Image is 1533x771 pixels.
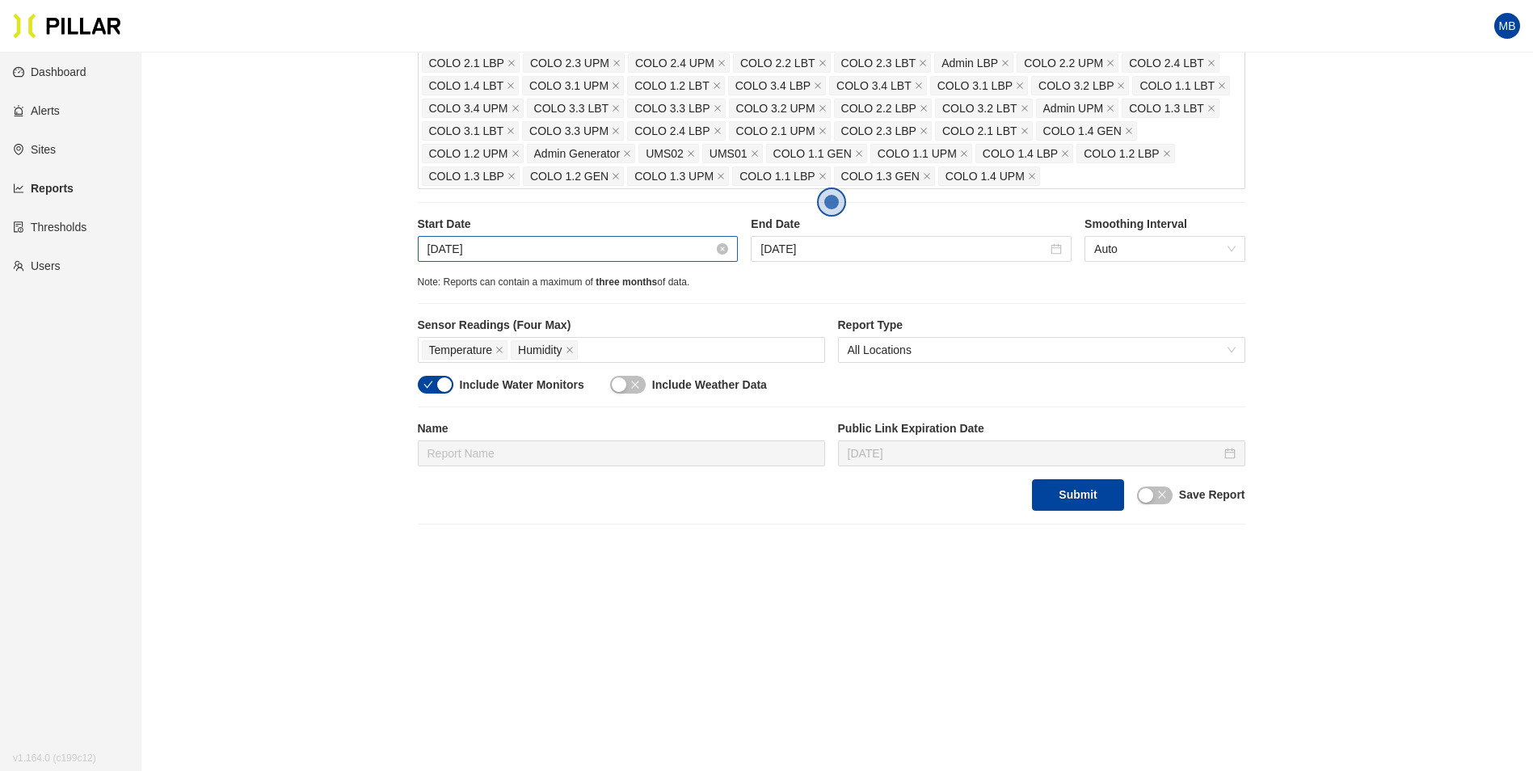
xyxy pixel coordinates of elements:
[1129,99,1204,117] span: COLO 1.3 LBT
[1106,104,1114,114] span: close
[937,77,1013,95] span: COLO 3.1 LBP
[518,341,562,359] span: Humidity
[1024,54,1103,72] span: COLO 2.2 UPM
[512,150,520,159] span: close
[423,380,433,390] span: check
[735,77,811,95] span: COLO 3.4 LBP
[1207,59,1215,69] span: close
[460,377,584,394] label: Include Water Monitors
[919,59,927,69] span: close
[13,259,61,272] a: teamUsers
[848,444,1221,462] input: Oct 22, 2025
[429,167,504,185] span: COLO 1.3 LBP
[529,77,609,95] span: COLO 3.1 UPM
[13,221,86,234] a: exceptionThresholds
[634,167,714,185] span: COLO 1.3 UPM
[13,143,56,156] a: environmentSites
[634,77,710,95] span: COLO 1.2 LBT
[760,240,1047,258] input: Oct 8, 2025
[819,172,827,182] span: close
[612,127,620,137] span: close
[652,377,767,394] label: Include Weather Data
[534,99,609,117] span: COLO 3.3 LBT
[612,172,620,182] span: close
[1084,145,1159,162] span: COLO 1.2 LBP
[530,167,609,185] span: COLO 1.2 GEN
[714,104,722,114] span: close
[1084,216,1245,233] label: Smoothing Interval
[1179,487,1245,503] label: Save Report
[1218,82,1226,91] span: close
[13,104,60,117] a: alertAlerts
[1163,150,1171,159] span: close
[634,99,710,117] span: COLO 3.3 LBP
[878,145,957,162] span: COLO 1.1 UPM
[623,150,631,159] span: close
[13,182,74,195] a: line-chartReports
[836,77,912,95] span: COLO 3.4 LBT
[418,420,825,437] label: Name
[717,243,728,255] span: close-circle
[687,150,695,159] span: close
[1043,99,1104,117] span: Admin UPM
[841,99,916,117] span: COLO 2.2 LBP
[751,216,1072,233] label: End Date
[941,54,998,72] span: Admin LBP
[534,145,621,162] span: Admin Generator
[427,240,714,258] input: Oct 1, 2025
[718,59,726,69] span: close
[429,122,504,140] span: COLO 3.1 LBT
[1139,77,1215,95] span: COLO 1.1 LBT
[646,145,684,162] span: UMS02
[841,122,916,140] span: COLO 2.3 LBP
[418,275,1245,290] div: Note: Reports can contain a maximum of of data.
[507,82,515,91] span: close
[596,276,657,288] span: three months
[983,145,1058,162] span: COLO 1.4 LBP
[13,65,86,78] a: dashboardDashboard
[923,172,931,182] span: close
[942,99,1017,117] span: COLO 3.2 LBT
[740,54,815,72] span: COLO 2.2 LBT
[920,104,928,114] span: close
[630,380,640,390] span: close
[819,104,827,114] span: close
[1106,59,1114,69] span: close
[529,122,609,140] span: COLO 3.3 UPM
[841,54,916,72] span: COLO 2.3 LBT
[429,341,493,359] span: Temperature
[418,216,739,233] label: Start Date
[739,167,815,185] span: COLO 1.1 LBP
[855,150,863,159] span: close
[1117,82,1125,91] span: close
[612,104,620,114] span: close
[634,122,710,140] span: COLO 2.4 LBP
[429,54,504,72] span: COLO 2.1 LBP
[817,187,846,217] button: Open the dialog
[1038,77,1114,95] span: COLO 3.2 LBP
[1094,237,1235,261] span: Auto
[1207,104,1215,114] span: close
[841,167,920,185] span: COLO 1.3 GEN
[814,82,822,91] span: close
[530,54,609,72] span: COLO 2.3 UPM
[819,127,827,137] span: close
[1061,150,1069,159] span: close
[710,145,748,162] span: UMS01
[1001,59,1009,69] span: close
[714,127,722,137] span: close
[736,122,815,140] span: COLO 2.1 UPM
[418,317,825,334] label: Sensor Readings (Four Max)
[1021,104,1029,114] span: close
[1021,127,1029,137] span: close
[507,59,516,69] span: close
[751,150,759,159] span: close
[13,13,121,39] img: Pillar Technologies
[1016,82,1024,91] span: close
[819,59,827,69] span: close
[717,172,725,182] span: close
[613,59,621,69] span: close
[1157,490,1167,499] span: close
[429,77,504,95] span: COLO 1.4 LBT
